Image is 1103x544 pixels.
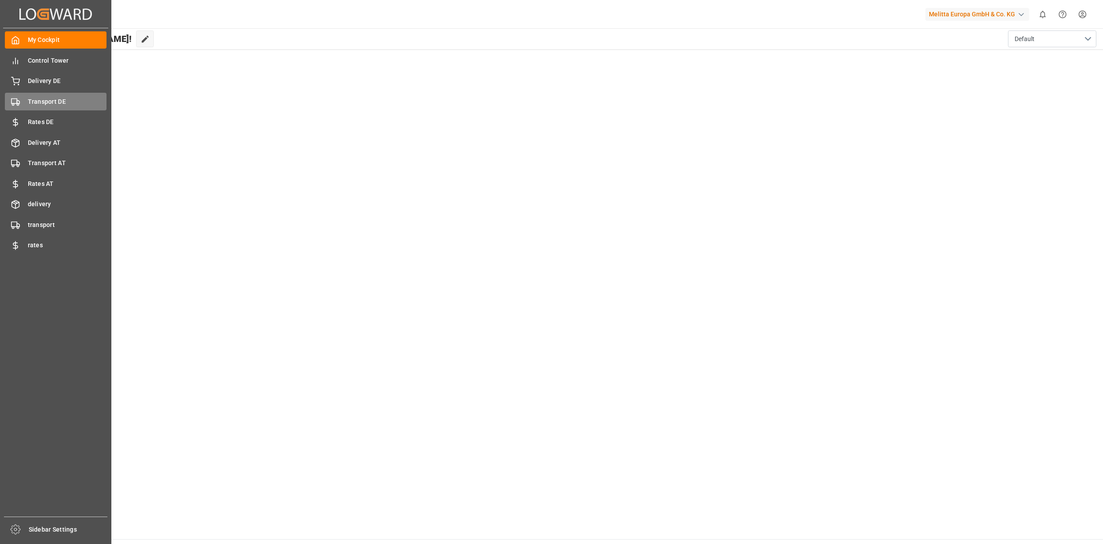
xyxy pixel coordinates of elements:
span: My Cockpit [28,35,107,45]
a: Transport AT [5,155,106,172]
a: rates [5,237,106,254]
a: Delivery AT [5,134,106,151]
span: Delivery DE [28,76,107,86]
span: Delivery AT [28,138,107,147]
button: Melitta Europa GmbH & Co. KG [925,6,1033,23]
a: Rates AT [5,175,106,192]
div: Melitta Europa GmbH & Co. KG [925,8,1029,21]
button: Help Center [1053,4,1073,24]
span: rates [28,241,107,250]
span: Rates AT [28,179,107,189]
a: Delivery DE [5,72,106,90]
span: Transport DE [28,97,107,106]
span: transport [28,220,107,230]
span: delivery [28,200,107,209]
a: Transport DE [5,93,106,110]
a: transport [5,216,106,233]
button: open menu [1008,30,1096,47]
a: Rates DE [5,113,106,131]
button: show 0 new notifications [1033,4,1053,24]
span: Rates DE [28,117,107,127]
span: Sidebar Settings [29,525,108,534]
span: Control Tower [28,56,107,65]
span: Default [1015,34,1035,44]
span: Transport AT [28,159,107,168]
a: delivery [5,196,106,213]
a: My Cockpit [5,31,106,49]
a: Control Tower [5,52,106,69]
